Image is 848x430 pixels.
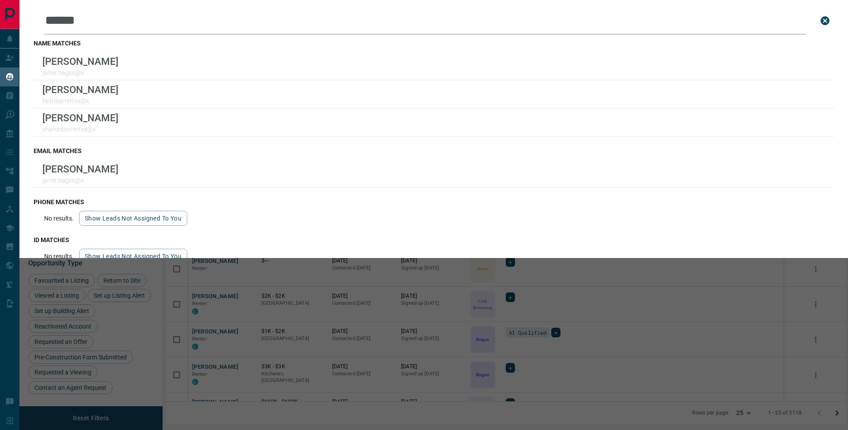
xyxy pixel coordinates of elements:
[42,126,118,133] p: sharonbarrettxx@x
[42,56,118,67] p: [PERSON_NAME]
[79,249,187,264] button: show leads not assigned to you
[816,12,834,30] button: close search bar
[42,97,118,105] p: faithbarrettxx@x
[42,112,118,123] p: [PERSON_NAME]
[42,84,118,95] p: [PERSON_NAME]
[34,40,834,47] h3: name matches
[42,69,118,76] p: jarret.hagxx@x
[42,163,118,175] p: [PERSON_NAME]
[44,253,74,260] p: No results.
[34,198,834,206] h3: phone matches
[44,215,74,222] p: No results.
[42,177,118,184] p: jarret.hagxx@x
[34,147,834,154] h3: email matches
[34,236,834,243] h3: id matches
[79,211,187,226] button: show leads not assigned to you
